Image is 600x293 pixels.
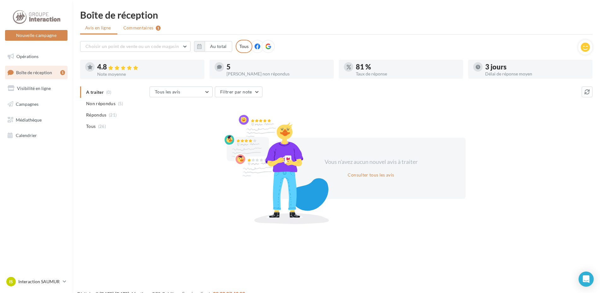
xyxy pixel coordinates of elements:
[16,101,38,107] span: Campagnes
[4,98,69,111] a: Campagnes
[4,66,69,79] a: Boîte de réception1
[485,72,587,76] div: Délai de réponse moyen
[17,86,51,91] span: Visibilité en ligne
[86,100,115,107] span: Non répondus
[155,89,180,94] span: Tous les avis
[16,117,42,122] span: Médiathèque
[16,133,37,138] span: Calendrier
[356,63,458,70] div: 81 %
[4,50,69,63] a: Opérations
[236,40,252,53] div: Tous
[156,26,161,31] div: 1
[5,30,68,41] button: Nouvelle campagne
[226,63,329,70] div: 5
[215,87,262,97] button: Filtrer par note
[80,10,592,20] div: Boîte de réception
[118,101,123,106] span: (5)
[226,72,329,76] div: [PERSON_NAME] non répondus
[86,112,107,118] span: Répondus
[97,72,199,76] div: Note moyenne
[356,72,458,76] div: Taux de réponse
[485,63,587,70] div: 3 jours
[85,44,179,49] span: Choisir un point de vente ou un code magasin
[4,82,69,95] a: Visibilité en ligne
[16,69,52,75] span: Boîte de réception
[579,272,594,287] div: Open Intercom Messenger
[194,41,232,52] button: Au total
[4,129,69,142] a: Calendrier
[5,276,68,288] a: IS Interaction SAUMUR
[60,70,65,75] div: 1
[16,54,38,59] span: Opérations
[109,112,117,117] span: (21)
[4,113,69,127] a: Médiathèque
[18,278,60,285] p: Interaction SAUMUR
[345,171,397,179] button: Consulter tous les avis
[9,278,13,285] span: IS
[205,41,232,52] button: Au total
[80,41,191,52] button: Choisir un point de vente ou un code magasin
[98,124,106,129] span: (26)
[123,25,154,31] span: Commentaires
[150,87,213,97] button: Tous les avis
[97,63,199,71] div: 4.8
[317,158,425,166] div: Vous n'avez aucun nouvel avis à traiter
[86,123,96,129] span: Tous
